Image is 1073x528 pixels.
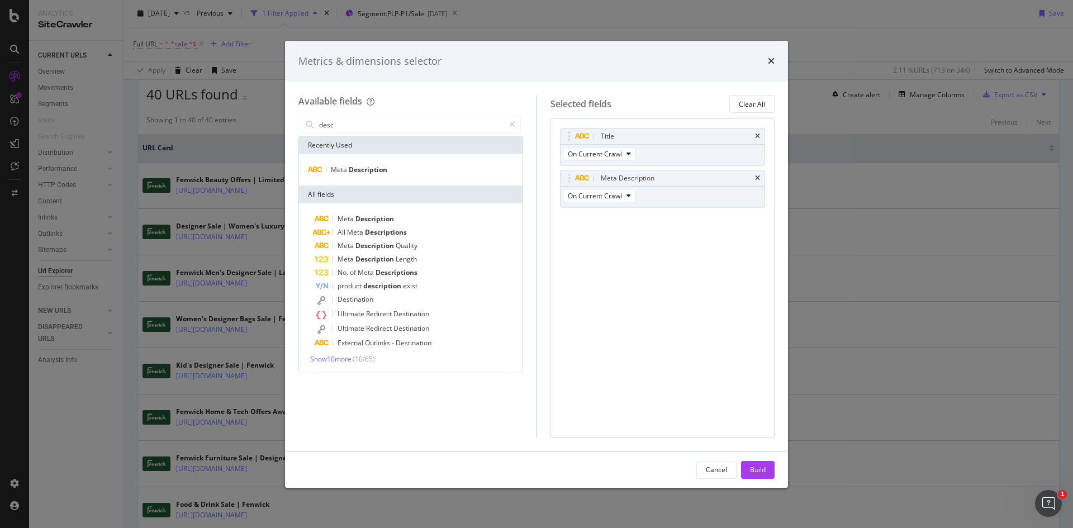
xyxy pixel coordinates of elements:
[298,54,441,69] div: Metrics & dimensions selector
[601,173,654,184] div: Meta Description
[393,309,429,318] span: Destination
[338,241,355,250] span: Meta
[741,461,775,479] button: Build
[601,131,614,142] div: Title
[393,324,429,333] span: Destination
[338,309,366,318] span: Ultimate
[285,41,788,488] div: modal
[338,268,350,277] span: No.
[1035,490,1062,517] iframe: Intercom live chat
[729,95,775,113] button: Clear All
[568,149,622,159] span: On Current Crawl
[347,227,365,237] span: Meta
[560,128,766,165] div: TitletimesOn Current Crawl
[750,465,766,474] div: Build
[338,294,373,304] span: Destination
[338,281,363,291] span: product
[338,324,366,333] span: Ultimate
[560,170,766,207] div: Meta DescriptiontimesOn Current Crawl
[696,461,737,479] button: Cancel
[396,254,417,264] span: Length
[349,165,387,174] span: Description
[396,338,431,348] span: Destination
[755,175,760,182] div: times
[768,54,775,69] div: times
[358,268,376,277] span: Meta
[331,165,349,174] span: Meta
[376,268,417,277] span: Descriptions
[318,116,504,133] input: Search by field name
[350,268,358,277] span: of
[739,99,765,109] div: Clear All
[755,133,760,140] div: times
[310,354,352,364] span: Show 10 more
[298,95,362,107] div: Available fields
[365,338,392,348] span: Outlinks
[1058,490,1067,499] span: 1
[299,185,523,203] div: All fields
[563,189,636,202] button: On Current Crawl
[706,465,727,474] div: Cancel
[355,214,394,223] span: Description
[366,309,393,318] span: Redirect
[392,338,396,348] span: -
[363,281,403,291] span: description
[366,324,393,333] span: Redirect
[355,254,396,264] span: Description
[568,191,622,201] span: On Current Crawl
[338,227,347,237] span: All
[396,241,417,250] span: Quality
[338,254,355,264] span: Meta
[353,354,375,364] span: ( 10 / 65 )
[355,241,396,250] span: Description
[299,136,523,154] div: Recently Used
[338,214,355,223] span: Meta
[338,338,365,348] span: External
[563,147,636,160] button: On Current Crawl
[403,281,417,291] span: exist
[365,227,407,237] span: Descriptions
[550,98,611,111] div: Selected fields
